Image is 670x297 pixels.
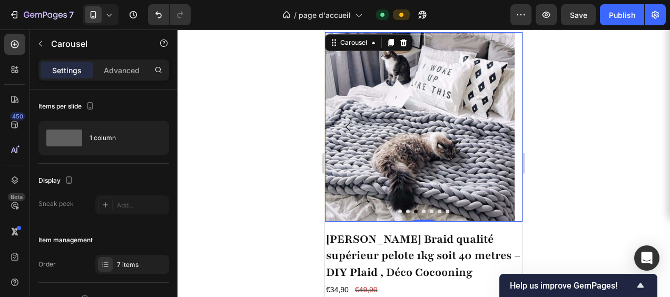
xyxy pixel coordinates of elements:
span: / [294,9,297,21]
div: Item management [38,235,93,245]
div: 7 items [117,260,166,270]
button: 7 [4,4,78,25]
div: Items per slide [38,100,96,114]
div: Beta [8,193,25,201]
iframe: Design area [325,29,523,297]
button: Publish [600,4,644,25]
p: Advanced [104,65,140,76]
button: Save [561,4,596,25]
div: Display [38,174,75,188]
span: Save [570,11,587,19]
div: Sneak peek [38,199,74,209]
div: Undo/Redo [148,4,191,25]
div: 1 column [90,126,154,150]
span: page d'accueil [299,9,351,21]
div: €49,90 [29,253,54,268]
div: Publish [609,9,635,21]
p: Settings [52,65,82,76]
p: 7 [69,8,74,21]
div: Order [38,260,56,269]
div: 450 [10,112,25,121]
p: Carousel [51,37,141,50]
span: Help us improve GemPages! [510,281,634,291]
div: Open Intercom Messenger [634,245,659,271]
button: Show survey - Help us improve GemPages! [510,279,647,292]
